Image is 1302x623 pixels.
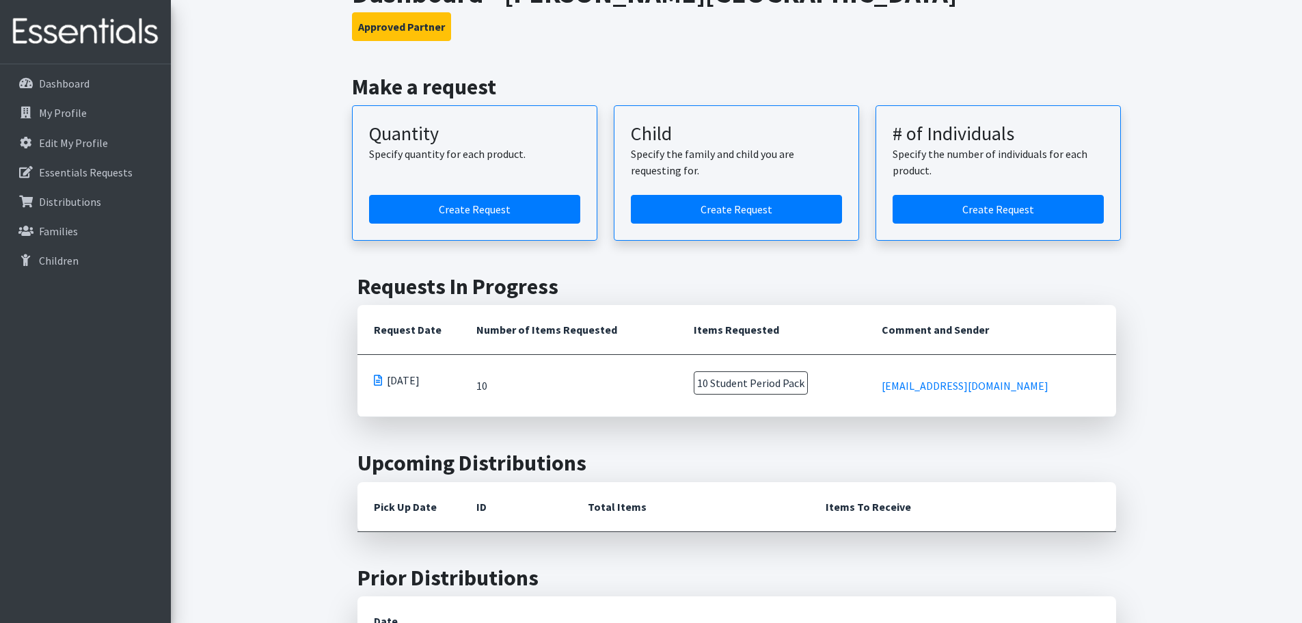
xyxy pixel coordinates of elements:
[5,9,165,55] img: HumanEssentials
[5,188,165,215] a: Distributions
[352,74,1121,100] h2: Make a request
[631,195,842,224] a: Create a request for a child or family
[39,224,78,238] p: Families
[39,136,108,150] p: Edit My Profile
[39,165,133,179] p: Essentials Requests
[893,195,1104,224] a: Create a request by number of individuals
[882,379,1048,393] a: [EMAIL_ADDRESS][DOMAIN_NAME]
[369,122,580,146] h3: Quantity
[39,77,90,90] p: Dashboard
[357,565,1116,591] h2: Prior Distributions
[5,217,165,245] a: Families
[460,482,571,532] th: ID
[677,305,865,355] th: Items Requested
[39,195,101,209] p: Distributions
[357,274,1116,300] h2: Requests In Progress
[865,305,1115,355] th: Comment and Sender
[39,254,79,267] p: Children
[357,482,460,532] th: Pick Up Date
[369,195,580,224] a: Create a request by quantity
[694,371,808,395] span: 10 Student Period Pack
[369,146,580,162] p: Specify quantity for each product.
[357,450,1116,476] h2: Upcoming Distributions
[357,305,460,355] th: Request Date
[352,12,451,41] button: Approved Partner
[5,129,165,157] a: Edit My Profile
[460,305,678,355] th: Number of Items Requested
[387,372,420,388] span: [DATE]
[5,247,165,274] a: Children
[571,482,809,532] th: Total Items
[5,99,165,127] a: My Profile
[893,122,1104,146] h3: # of Individuals
[631,122,842,146] h3: Child
[5,70,165,97] a: Dashboard
[893,146,1104,178] p: Specify the number of individuals for each product.
[5,159,165,186] a: Essentials Requests
[631,146,842,178] p: Specify the family and child you are requesting for.
[460,355,678,417] td: 10
[809,482,1116,532] th: Items To Receive
[39,106,87,120] p: My Profile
